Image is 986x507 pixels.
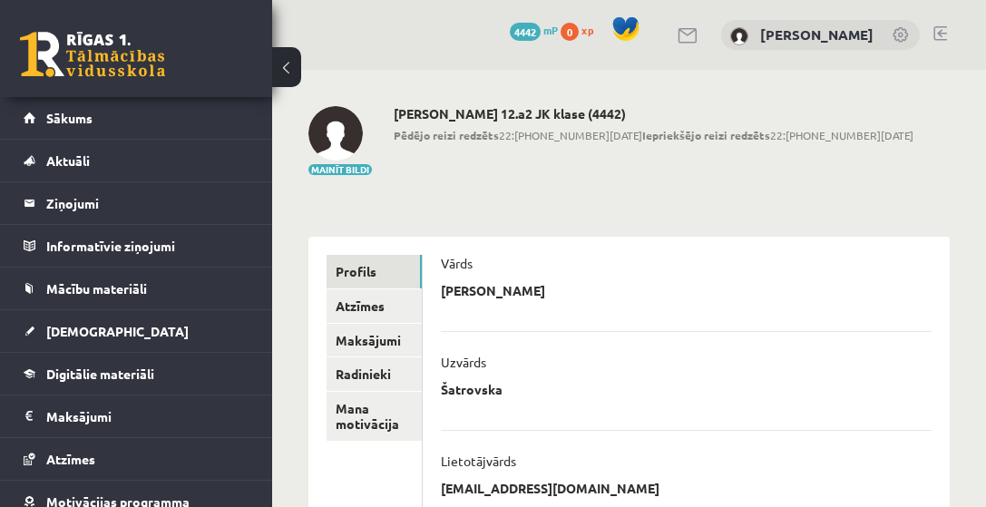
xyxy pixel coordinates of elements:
span: mP [543,23,558,37]
p: Šatrovska [441,381,503,397]
a: [PERSON_NAME] [760,25,874,44]
span: 4442 [510,23,541,41]
span: xp [581,23,593,37]
p: [PERSON_NAME] [441,282,545,298]
img: Jekaterina Eliza Šatrovska [308,106,363,161]
p: [EMAIL_ADDRESS][DOMAIN_NAME] [441,480,659,496]
a: Ziņojumi [24,182,249,224]
a: Sākums [24,97,249,139]
a: Atzīmes [24,438,249,480]
button: Mainīt bildi [308,164,372,175]
a: 0 xp [561,23,602,37]
p: Uzvārds [441,354,486,370]
a: Maksājumi [327,324,422,357]
a: Atzīmes [327,289,422,323]
img: Jekaterina Eliza Šatrovska [730,27,748,45]
a: Maksājumi [24,395,249,437]
span: Digitālie materiāli [46,366,154,382]
span: Mācību materiāli [46,280,147,297]
a: Profils [327,255,422,288]
h2: [PERSON_NAME] 12.a2 JK klase (4442) [394,106,913,122]
a: 4442 mP [510,23,558,37]
legend: Ziņojumi [46,182,249,224]
span: Atzīmes [46,451,95,467]
span: Sākums [46,110,93,126]
a: Mana motivācija [327,392,422,441]
legend: Informatīvie ziņojumi [46,225,249,267]
a: Digitālie materiāli [24,353,249,395]
p: Lietotājvārds [441,453,516,469]
span: [DEMOGRAPHIC_DATA] [46,323,189,339]
a: Aktuāli [24,140,249,181]
b: Iepriekšējo reizi redzēts [642,128,770,142]
a: Informatīvie ziņojumi [24,225,249,267]
b: Pēdējo reizi redzēts [394,128,499,142]
a: Rīgas 1. Tālmācības vidusskola [20,32,165,77]
a: [DEMOGRAPHIC_DATA] [24,310,249,352]
span: 22:[PHONE_NUMBER][DATE] 22:[PHONE_NUMBER][DATE] [394,127,913,143]
span: Aktuāli [46,152,90,169]
p: Vārds [441,255,473,271]
a: Radinieki [327,357,422,391]
a: Mācību materiāli [24,268,249,309]
span: 0 [561,23,579,41]
legend: Maksājumi [46,395,249,437]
